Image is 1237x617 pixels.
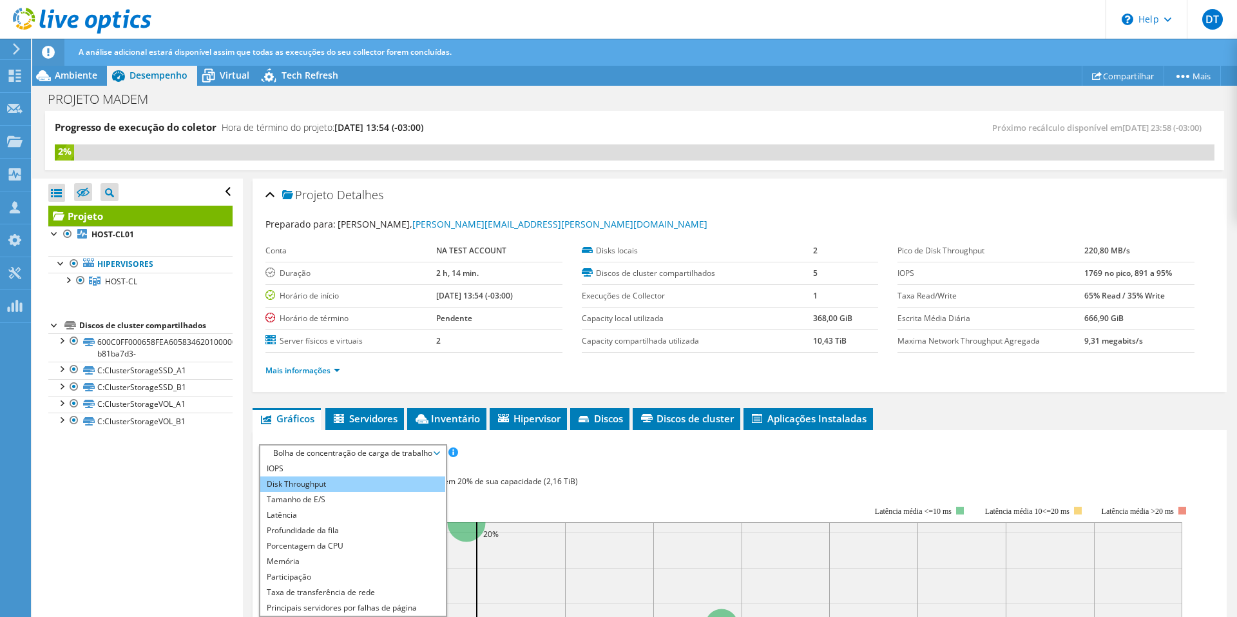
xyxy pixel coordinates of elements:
b: 65% Read / 35% Write [1084,290,1165,301]
div: Discos de cluster compartilhados [79,318,233,333]
a: C:ClusterStorageSSD_A1 [48,362,233,378]
span: Inventário [414,412,480,425]
b: [DATE] 13:54 (-03:00) [436,290,513,301]
span: A análise adicional estará disponível assim que todas as execuções do seu collector forem concluí... [79,46,452,57]
tspan: Latência média <=10 ms [875,507,952,516]
li: IOPS [260,461,445,476]
li: Participação [260,569,445,585]
span: Discos de cluster [639,412,734,425]
label: Disks locais [582,244,813,257]
a: Projeto [48,206,233,226]
text: 20% [483,529,499,540]
b: 666,90 GiB [1084,313,1124,324]
label: Preparado para: [265,218,336,230]
li: Disk Throughput [260,476,445,492]
label: Capacity compartilhada utilizada [582,335,813,348]
span: Desempenho [129,69,187,81]
h4: Hora de término do projeto: [222,121,423,135]
span: Aplicações Instaladas [750,412,867,425]
span: [DATE] 13:54 (-03:00) [334,121,423,133]
text: Latência média >20 ms [1102,507,1175,516]
b: 9,31 megabits/s [1084,335,1143,346]
span: DT [1202,9,1223,30]
span: Virtual [220,69,249,81]
span: Hipervisor [496,412,561,425]
b: 2 [813,245,818,256]
label: IOPS [897,267,1084,280]
li: Taxa de transferência de rede [260,585,445,600]
label: Taxa Read/Write [897,289,1084,302]
b: 1769 no pico, 891 a 95% [1084,268,1172,279]
a: C:ClusterStorageVOL_A1 [48,396,233,413]
svg: \n [1122,14,1133,25]
a: C:ClusterStorageVOL_B1 [48,413,233,429]
a: HOST-CL [48,273,233,289]
label: Discos de cluster compartilhados [582,267,813,280]
a: HOST-CL01 [48,226,233,243]
b: HOST-CL01 [91,229,134,240]
b: 5 [813,268,818,279]
a: Compartilhar [1082,66,1164,86]
label: Duração [265,267,436,280]
span: 40% de IOPS se enquadra em 20% de sua capacidade (2,16 TiB) [350,476,578,487]
a: Mais [1164,66,1221,86]
label: Maxima Network Throughput Agregada [897,335,1084,348]
li: Porcentagem da CPU [260,538,445,554]
span: Gráficos [259,412,314,425]
b: 2 [436,335,441,346]
label: Horário de término [265,312,436,325]
span: [PERSON_NAME], [338,218,707,230]
a: [PERSON_NAME][EMAIL_ADDRESS][PERSON_NAME][DOMAIN_NAME] [412,218,707,230]
b: 2 h, 14 min. [436,268,479,279]
span: Projeto [282,189,334,202]
span: Ambiente [55,69,97,81]
label: Capacity local utilizada [582,312,813,325]
span: HOST-CL [105,276,137,287]
li: Memória [260,554,445,569]
span: [DATE] 23:58 (-03:00) [1122,122,1202,133]
span: Bolha de concentração de carga de trabalho [267,446,439,461]
li: Principais servidores por falhas de página [260,600,445,616]
tspan: Latência média 10<=20 ms [985,507,1069,516]
label: Horário de início [265,289,436,302]
a: C:ClusterStorageSSD_B1 [48,379,233,396]
li: Latência [260,507,445,523]
h1: PROJETO MADEM [42,92,168,106]
li: Profundidade da fila [260,523,445,538]
b: 368,00 GiB [813,313,852,324]
a: 600C0FF000658FEA6058346201000000-b81ba7d3- [48,333,233,362]
span: Próximo recálculo disponível em [992,122,1208,133]
span: Detalhes [337,187,383,202]
a: Hipervisores [48,256,233,273]
span: Servidores [332,412,398,425]
li: Tamanho de E/S [260,492,445,507]
span: Discos [577,412,623,425]
a: Mais informações [265,365,340,376]
label: Conta [265,244,436,257]
label: Execuções de Collector [582,289,813,302]
label: Escrita Média Diária [897,312,1084,325]
b: 10,43 TiB [813,335,847,346]
label: Server físicos e virtuais [265,335,436,348]
b: 1 [813,290,818,301]
div: 2% [55,144,74,159]
b: 220,80 MB/s [1084,245,1130,256]
b: Pendente [436,313,472,324]
label: Pico de Disk Throughput [897,244,1084,257]
b: NA TEST ACCOUNT [436,245,506,256]
span: Tech Refresh [282,69,338,81]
